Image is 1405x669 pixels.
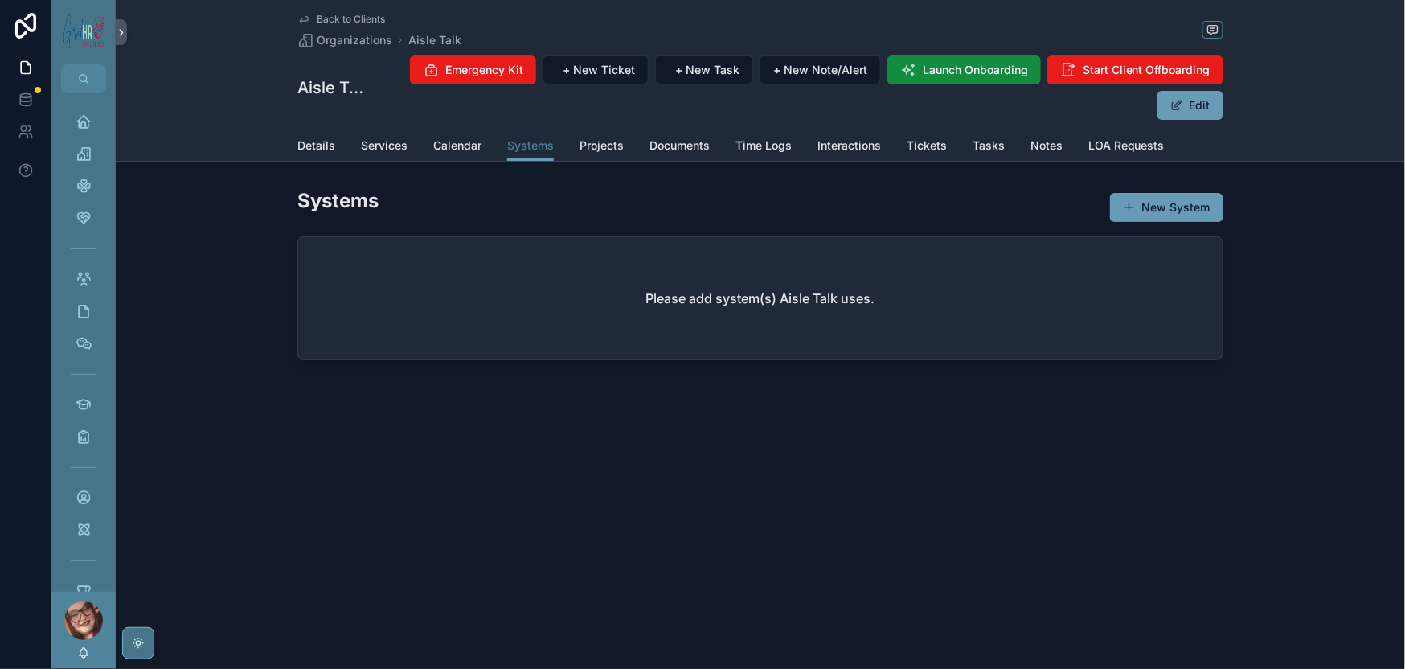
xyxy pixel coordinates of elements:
a: LOA Requests [1088,131,1165,163]
span: Services [361,137,408,154]
a: Tickets [907,131,947,163]
a: Documents [649,131,710,163]
button: Emergency Kit [410,55,536,84]
button: Start Client Offboarding [1047,55,1223,84]
a: Interactions [817,131,881,163]
h2: Systems [297,187,379,214]
span: Calendar [433,137,481,154]
button: + New Note/Alert [760,55,881,84]
span: Start Client Offboarding [1083,62,1210,78]
h2: Please add system(s) Aisle Talk uses. [646,289,875,308]
a: Services [361,131,408,163]
a: Systems [507,131,554,162]
button: Launch Onboarding [887,55,1041,84]
span: Interactions [817,137,881,154]
img: App logo [61,8,106,56]
a: Organizations [297,32,392,48]
button: + New Task [655,55,753,84]
h1: Aisle Talk [297,76,367,99]
span: Documents [649,137,710,154]
span: Organizations [317,32,392,48]
span: Tickets [907,137,947,154]
button: + New Ticket [543,55,649,84]
span: Projects [580,137,624,154]
button: New System [1110,193,1223,222]
span: Launch Onboarding [923,62,1028,78]
span: + New Task [675,62,739,78]
button: Edit [1157,91,1223,120]
a: Details [297,131,335,163]
span: Back to Clients [317,13,385,26]
span: + New Ticket [563,62,635,78]
span: Time Logs [735,137,792,154]
span: Notes [1030,137,1063,154]
a: Aisle Talk [408,32,461,48]
span: + New Note/Alert [773,62,867,78]
span: Details [297,137,335,154]
span: Systems [507,137,554,154]
span: Tasks [973,137,1005,154]
a: Projects [580,131,624,163]
span: Emergency Kit [445,62,523,78]
a: Back to Clients [297,13,385,26]
a: Calendar [433,131,481,163]
a: Tasks [973,131,1005,163]
a: Notes [1030,131,1063,163]
div: scrollable content [51,93,116,592]
a: Time Logs [735,131,792,163]
span: LOA Requests [1088,137,1165,154]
